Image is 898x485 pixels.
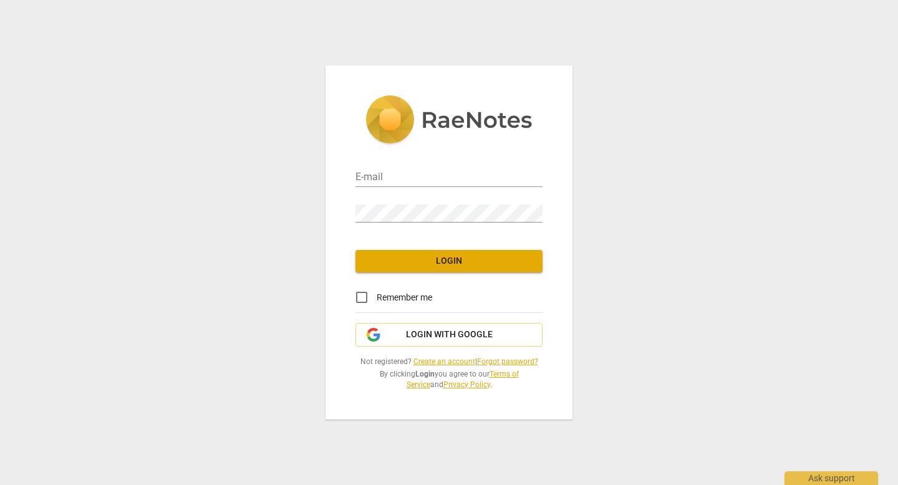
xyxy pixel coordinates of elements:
span: Remember me [377,291,432,304]
span: By clicking you agree to our and . [355,369,543,390]
a: Terms of Service [407,370,519,389]
div: Ask support [785,471,878,485]
b: Login [415,370,435,378]
span: Login [365,255,533,267]
button: Login [355,250,543,272]
img: 5ac2273c67554f335776073100b6d88f.svg [365,95,533,146]
a: Create an account [413,357,475,366]
a: Forgot password? [477,357,538,366]
a: Privacy Policy [443,380,490,389]
button: Login with Google [355,323,543,347]
span: Not registered? | [355,357,543,367]
span: Login with Google [406,329,493,341]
